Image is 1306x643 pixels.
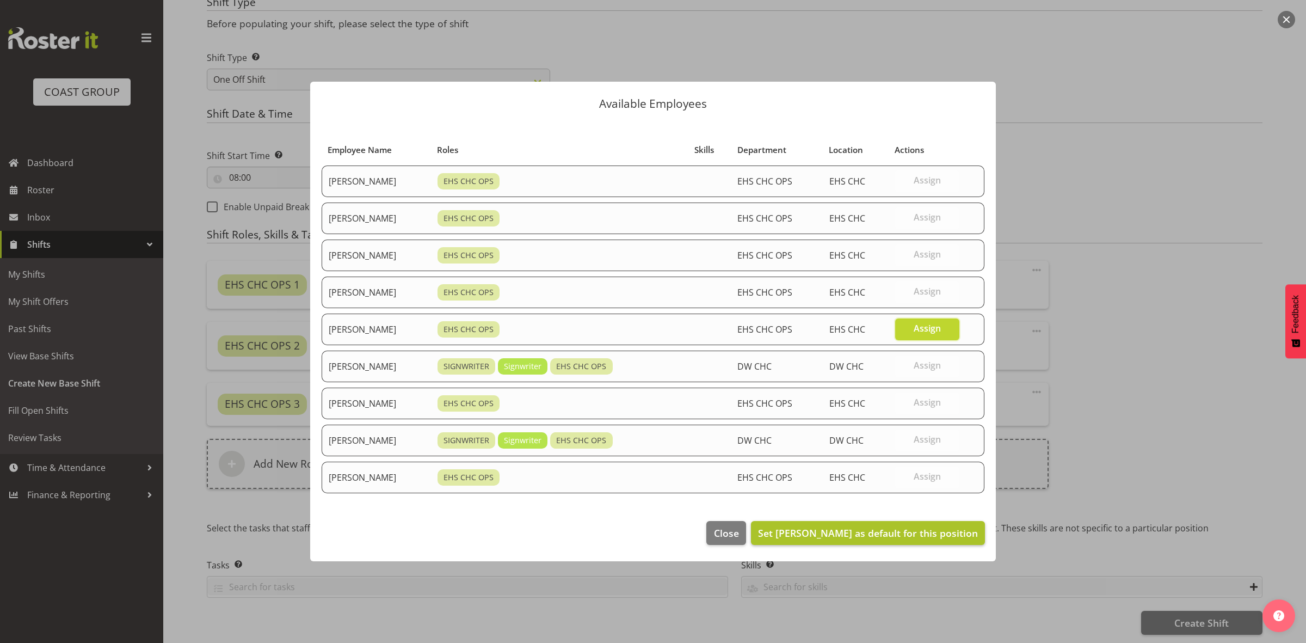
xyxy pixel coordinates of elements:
td: [PERSON_NAME] [322,462,431,493]
span: DW CHC [737,434,772,446]
td: [PERSON_NAME] [322,166,431,197]
span: SIGNWRITER [443,360,489,372]
span: EHS CHC OPS [737,286,792,298]
span: EHS CHC OPS [443,471,494,483]
span: EHS CHC [829,175,865,187]
span: Assign [914,249,941,260]
span: Skills [694,144,714,156]
span: EHS CHC OPS [737,397,792,409]
button: Close [706,521,746,545]
span: Set [PERSON_NAME] as default for this position [758,526,978,540]
td: [PERSON_NAME] [322,240,431,271]
span: Actions [895,144,924,156]
span: Assign [914,434,941,445]
span: EHS CHC [829,323,865,335]
span: Close [714,526,739,540]
span: DW CHC [737,360,772,372]
span: EHS CHC OPS [443,212,494,224]
span: EHS CHC [829,471,865,483]
span: EHS CHC [829,286,865,298]
span: EHS CHC [829,249,865,261]
span: Signwriter [504,434,541,446]
td: [PERSON_NAME] [322,203,431,234]
td: [PERSON_NAME] [322,425,431,456]
span: SIGNWRITER [443,434,489,446]
span: Assign [914,212,941,223]
span: EHS CHC OPS [737,471,792,483]
span: EHS CHC OPS [737,175,792,187]
span: EHS CHC OPS [556,434,606,446]
span: EHS CHC OPS [556,360,606,372]
button: Set [PERSON_NAME] as default for this position [751,521,985,545]
span: EHS CHC OPS [443,249,494,261]
span: DW CHC [829,360,864,372]
span: EHS CHC OPS [443,323,494,335]
td: [PERSON_NAME] [322,388,431,419]
span: Signwriter [504,360,541,372]
span: Department [737,144,786,156]
span: EHS CHC [829,212,865,224]
span: Assign [914,323,941,334]
span: Feedback [1291,295,1301,333]
span: DW CHC [829,434,864,446]
span: EHS CHC OPS [737,323,792,335]
td: [PERSON_NAME] [322,277,431,308]
span: Assign [914,471,941,482]
p: Available Employees [321,98,985,109]
span: Assign [914,175,941,186]
span: EHS CHC [829,397,865,409]
span: EHS CHC OPS [443,286,494,298]
td: [PERSON_NAME] [322,351,431,382]
span: EHS CHC OPS [737,212,792,224]
span: Employee Name [328,144,392,156]
span: Assign [914,286,941,297]
span: Roles [437,144,458,156]
span: EHS CHC OPS [737,249,792,261]
img: help-xxl-2.png [1273,610,1284,621]
span: EHS CHC OPS [443,175,494,187]
button: Feedback - Show survey [1285,284,1306,358]
span: Assign [914,397,941,408]
span: Assign [914,360,941,371]
td: [PERSON_NAME] [322,314,431,345]
span: EHS CHC OPS [443,397,494,409]
span: Location [829,144,863,156]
